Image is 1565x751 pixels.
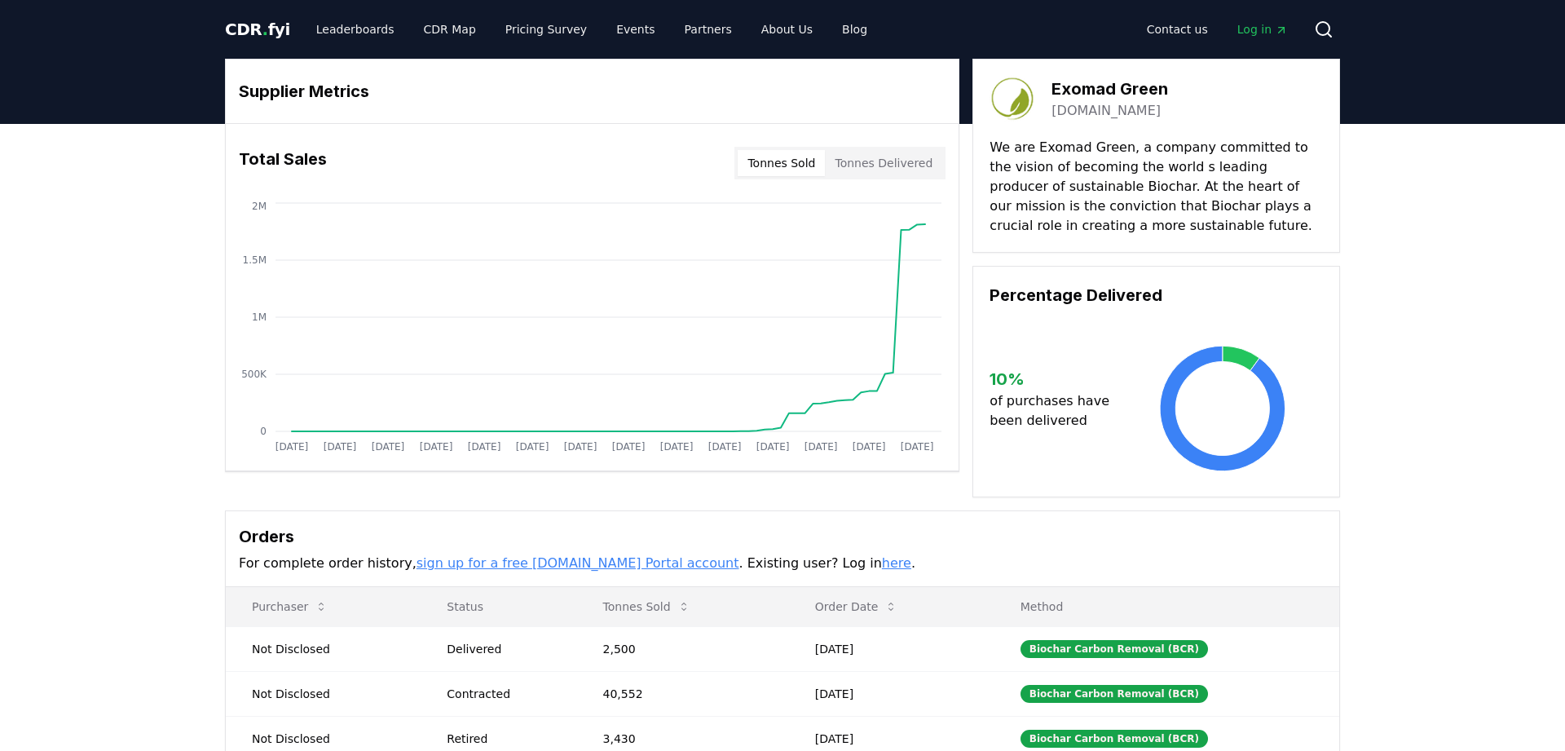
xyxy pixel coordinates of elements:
td: Not Disclosed [226,671,421,716]
tspan: [DATE] [901,441,934,453]
p: Method [1007,599,1326,615]
div: Contracted [447,686,563,702]
nav: Main [1134,15,1301,44]
p: of purchases have been delivered [990,391,1122,431]
tspan: 500K [241,369,267,380]
tspan: [DATE] [708,441,742,453]
tspan: [DATE] [660,441,694,453]
div: Biochar Carbon Removal (BCR) [1021,640,1208,658]
a: CDR Map [411,15,489,44]
tspan: [DATE] [420,441,453,453]
div: Delivered [447,641,563,657]
td: 2,500 [577,626,789,671]
a: Pricing Survey [492,15,600,44]
span: Log in [1237,21,1288,38]
tspan: 1.5M [243,254,267,266]
a: Leaderboards [303,15,408,44]
p: We are Exomad Green, a company committed to the vision of becoming the world s leading producer o... [990,138,1323,236]
img: Exomad Green-logo [990,76,1035,121]
a: Log in [1224,15,1301,44]
tspan: [DATE] [756,441,790,453]
tspan: [DATE] [805,441,838,453]
a: About Us [748,15,826,44]
a: Events [603,15,668,44]
button: Order Date [802,590,911,623]
tspan: [DATE] [276,441,309,453]
button: Purchaser [239,590,341,623]
h3: Orders [239,524,1326,549]
div: Biochar Carbon Removal (BCR) [1021,685,1208,703]
tspan: [DATE] [468,441,501,453]
tspan: 2M [252,201,267,212]
a: Contact us [1134,15,1221,44]
tspan: [DATE] [372,441,405,453]
nav: Main [303,15,880,44]
h3: Percentage Delivered [990,283,1323,307]
span: . [262,20,268,39]
tspan: [DATE] [324,441,357,453]
td: [DATE] [789,626,994,671]
button: Tonnes Sold [590,590,703,623]
tspan: 0 [260,426,267,437]
tspan: [DATE] [612,441,646,453]
div: Biochar Carbon Removal (BCR) [1021,730,1208,748]
p: For complete order history, . Existing user? Log in . [239,554,1326,573]
button: Tonnes Delivered [825,150,942,176]
button: Tonnes Sold [738,150,825,176]
td: 40,552 [577,671,789,716]
a: Partners [672,15,745,44]
a: sign up for a free [DOMAIN_NAME] Portal account [417,555,739,571]
span: CDR fyi [225,20,290,39]
a: CDR.fyi [225,18,290,41]
h3: Total Sales [239,147,327,179]
div: Retired [447,731,563,747]
h3: Exomad Green [1051,77,1168,101]
tspan: 1M [252,311,267,323]
tspan: [DATE] [853,441,886,453]
tspan: [DATE] [516,441,549,453]
a: here [882,555,911,571]
td: [DATE] [789,671,994,716]
a: Blog [829,15,880,44]
tspan: [DATE] [564,441,597,453]
h3: Supplier Metrics [239,79,946,104]
p: Status [434,599,563,615]
td: Not Disclosed [226,626,421,671]
a: [DOMAIN_NAME] [1051,101,1161,121]
h3: 10 % [990,367,1122,391]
